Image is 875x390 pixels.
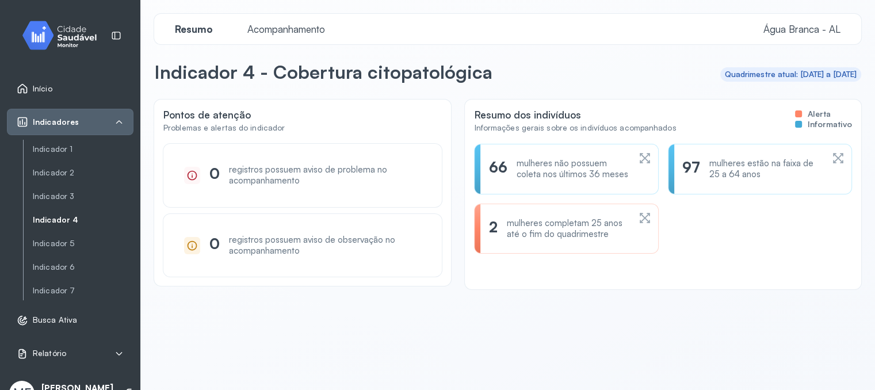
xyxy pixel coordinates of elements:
[33,236,133,251] a: Indicador 5
[33,166,133,180] a: Indicador 2
[33,142,133,156] a: Indicador 1
[488,218,497,240] div: 2
[163,109,285,121] div: Pontos de atenção
[33,213,133,227] a: Indicador 4
[33,215,133,225] a: Indicador 4
[209,165,220,186] div: 0
[808,119,852,129] span: Informativo
[12,18,116,52] img: monitor.svg
[808,109,831,119] span: Alerta
[709,158,823,180] div: mulheres estão na faixa de 25 a 64 anos
[507,218,629,240] div: mulheres completam 25 anos até o fim do quadrimestre
[17,83,124,94] a: Início
[163,109,442,144] div: Pontos de atenção
[763,23,840,35] span: Água Branca - AL
[163,123,285,133] div: Problemas e alertas do indicador
[682,158,700,180] div: 97
[488,158,507,180] div: 66
[33,284,133,298] a: Indicador 7
[33,286,133,296] a: Indicador 7
[33,349,66,358] span: Relatório
[240,23,332,35] span: Acompanhamento
[33,192,133,201] a: Indicador 3
[33,189,133,204] a: Indicador 3
[33,144,133,154] a: Indicador 1
[236,24,337,35] a: Acompanhamento
[229,235,421,257] div: registros possuem aviso de observação no acompanhamento
[474,109,852,144] div: Resumo dos indivíduos
[474,109,676,121] div: Resumo dos indivíduos
[229,165,421,186] div: registros possuem aviso de problema no acompanhamento
[33,168,133,178] a: Indicador 2
[33,84,52,94] span: Início
[33,315,77,325] span: Busca Ativa
[33,117,79,127] span: Indicadores
[168,23,220,35] span: Resumo
[517,158,629,180] div: mulheres não possuem coleta nos últimos 36 meses
[209,235,220,257] div: 0
[17,315,124,326] a: Busca Ativa
[33,260,133,274] a: Indicador 6
[33,262,133,272] a: Indicador 6
[725,70,857,79] div: Quadrimestre atual: [DATE] a [DATE]
[474,123,676,133] div: Informações gerais sobre os indivíduos acompanhados
[163,24,224,35] a: Resumo
[154,60,492,83] p: Indicador 4 - Cobertura citopatológica
[33,239,133,248] a: Indicador 5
